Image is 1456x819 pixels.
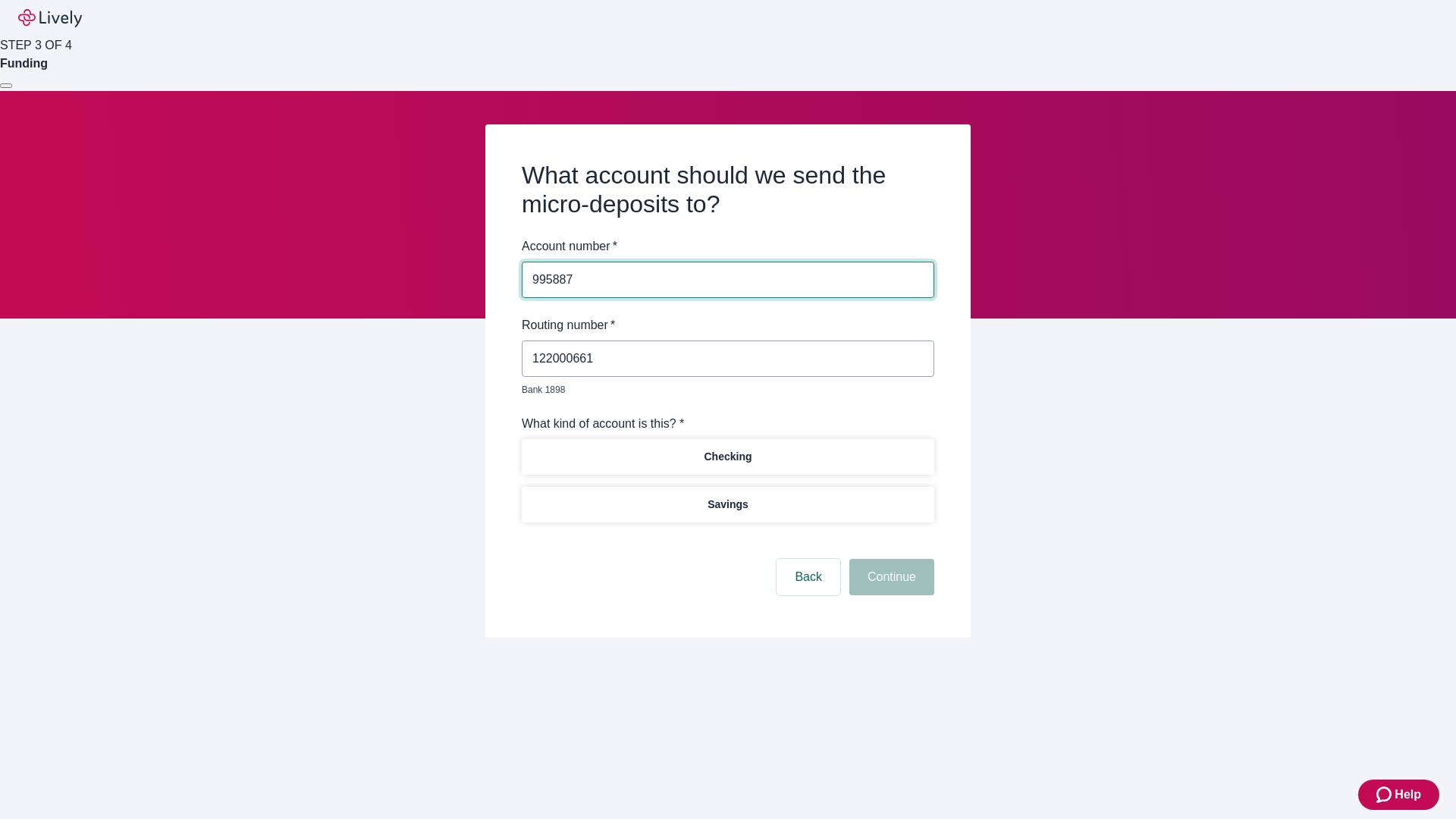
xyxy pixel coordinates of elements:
span: Help [1395,786,1421,804]
h2: What account should we send the micro-deposits to? [522,161,934,219]
svg: Zendesk support icon [1376,786,1395,804]
img: Lively [18,9,82,27]
label: Account number [522,237,617,256]
button: Checking [522,439,934,475]
label: Routing number [522,316,615,334]
label: What kind of account is this? * [522,415,684,433]
p: Bank 1898 [522,383,924,397]
button: Zendesk support iconHelp [1358,780,1439,810]
p: Savings [708,497,748,513]
p: Checking [704,449,752,465]
button: Savings [522,487,934,522]
button: Back [777,559,840,595]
